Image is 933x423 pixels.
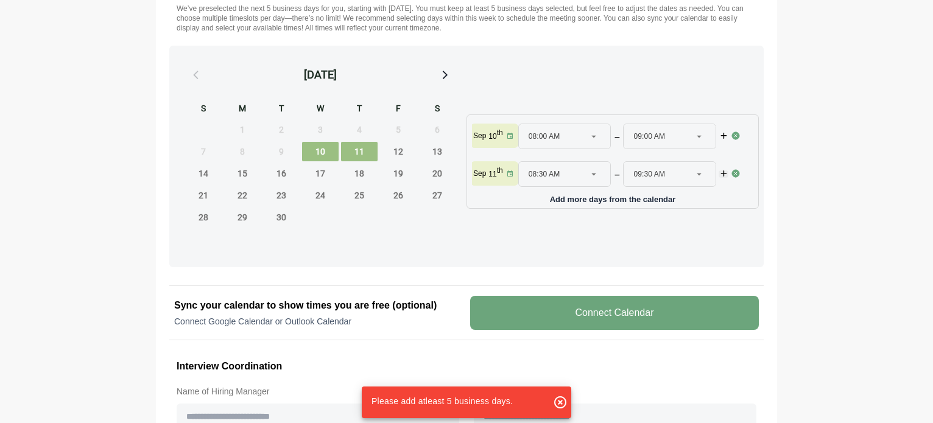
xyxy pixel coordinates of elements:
[497,166,503,175] sup: th
[263,142,300,161] span: Tuesday, September 9, 2025
[341,164,378,183] span: Thursday, September 18, 2025
[371,396,513,406] span: Please add atleast 5 business days.
[174,315,463,327] p: Connect Google Calendar or Outlook Calendar
[185,102,222,117] div: S
[419,102,456,117] div: S
[529,124,560,149] span: 08:00 AM
[633,162,665,186] span: 09:30 AM
[380,120,417,139] span: Friday, September 5, 2025
[497,128,503,137] sup: th
[419,120,456,139] span: Saturday, September 6, 2025
[185,208,222,227] span: Sunday, September 28, 2025
[263,186,300,205] span: Tuesday, September 23, 2025
[473,131,486,141] p: Sep
[341,186,378,205] span: Thursday, September 25, 2025
[302,164,339,183] span: Wednesday, September 17, 2025
[177,358,756,374] h3: Interview Coordination
[473,169,486,178] p: Sep
[263,102,300,117] div: T
[474,384,756,399] label: Email of Hiring Manager
[302,186,339,205] span: Wednesday, September 24, 2025
[302,102,339,117] div: W
[341,120,378,139] span: Thursday, September 4, 2025
[488,170,496,178] strong: 11
[224,102,261,117] div: M
[224,142,261,161] span: Monday, September 8, 2025
[185,186,222,205] span: Sunday, September 21, 2025
[224,208,261,227] span: Monday, September 29, 2025
[302,120,339,139] span: Wednesday, September 3, 2025
[263,164,300,183] span: Tuesday, September 16, 2025
[470,296,759,330] v-button: Connect Calendar
[472,191,753,203] p: Add more days from the calendar
[185,142,222,161] span: Sunday, September 7, 2025
[263,208,300,227] span: Tuesday, September 30, 2025
[488,132,496,141] strong: 10
[224,120,261,139] span: Monday, September 1, 2025
[177,384,459,399] label: Name of Hiring Manager
[304,66,337,83] div: [DATE]
[380,142,417,161] span: Friday, September 12, 2025
[380,102,417,117] div: F
[380,164,417,183] span: Friday, September 19, 2025
[302,142,339,161] span: Wednesday, September 10, 2025
[177,4,756,33] p: We’ve preselected the next 5 business days for you, starting with [DATE]. You must keep at least ...
[380,186,417,205] span: Friday, September 26, 2025
[529,162,560,186] span: 08:30 AM
[263,120,300,139] span: Tuesday, September 2, 2025
[341,102,378,117] div: T
[419,186,456,205] span: Saturday, September 27, 2025
[341,142,378,161] span: Thursday, September 11, 2025
[419,164,456,183] span: Saturday, September 20, 2025
[633,124,665,149] span: 09:00 AM
[419,142,456,161] span: Saturday, September 13, 2025
[224,186,261,205] span: Monday, September 22, 2025
[224,164,261,183] span: Monday, September 15, 2025
[174,298,463,313] h2: Sync your calendar to show times you are free (optional)
[185,164,222,183] span: Sunday, September 14, 2025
